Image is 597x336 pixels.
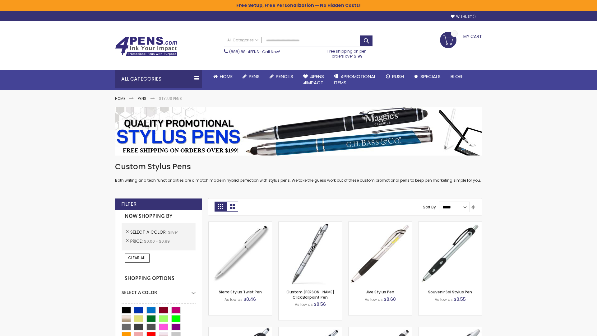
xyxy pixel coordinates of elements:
[229,49,280,54] span: - Call Now!
[215,202,226,212] strong: Grid
[381,70,409,83] a: Rush
[229,49,259,54] a: (888) 88-4PENS
[115,96,125,101] a: Home
[365,297,383,302] span: As low as
[392,73,404,80] span: Rush
[303,73,324,86] span: 4Pens 4impact
[238,70,265,83] a: Pens
[419,327,482,332] a: Twist Highlighter-Pen Stylus Combo-Silver
[243,296,256,302] span: $0.46
[321,46,373,59] div: Free shipping on pen orders over $199
[420,73,441,80] span: Specials
[329,70,381,90] a: 4PROMOTIONALITEMS
[349,222,412,227] a: Jive Stylus Pen-Silver
[122,210,196,223] strong: Now Shopping by
[334,73,376,86] span: 4PROMOTIONAL ITEMS
[128,255,146,260] span: Clear All
[314,301,326,307] span: $0.56
[366,289,394,295] a: Jive Stylus Pen
[249,73,260,80] span: Pens
[115,36,177,56] img: 4Pens Custom Pens and Promotional Products
[279,222,342,285] img: Custom Alex II Click Ballpoint Pen-Silver
[125,254,150,262] a: Clear All
[209,222,272,227] a: Stypen-35-Silver
[130,238,144,244] span: Price
[138,96,146,101] a: Pens
[115,107,482,156] img: Stylus Pens
[265,70,298,83] a: Pencils
[384,296,396,302] span: $0.60
[349,222,412,285] img: Jive Stylus Pen-Silver
[121,201,137,208] strong: Filter
[286,289,334,300] a: Custom [PERSON_NAME] Click Ballpoint Pen
[168,230,178,235] span: Silver
[276,73,293,80] span: Pencils
[295,302,313,307] span: As low as
[219,289,262,295] a: Sierra Stylus Twist Pen
[428,289,472,295] a: Souvenir Sol Stylus Pen
[122,272,196,285] strong: Shopping Options
[122,285,196,296] div: Select A Color
[209,327,272,332] a: React Stylus Grip Pen-Silver
[208,70,238,83] a: Home
[130,229,168,235] span: Select A Color
[220,73,233,80] span: Home
[419,222,482,227] a: Souvenir Sol Stylus Pen-Silver
[159,96,182,101] strong: Stylus Pens
[435,297,453,302] span: As low as
[224,297,243,302] span: As low as
[419,222,482,285] img: Souvenir Sol Stylus Pen-Silver
[279,222,342,227] a: Custom Alex II Click Ballpoint Pen-Silver
[144,239,170,244] span: $0.00 - $0.99
[409,70,446,83] a: Specials
[423,204,436,210] label: Sort By
[115,162,482,183] div: Both writing and tech functionalities are a match made in hybrid perfection with stylus pens. We ...
[227,38,258,43] span: All Categories
[279,327,342,332] a: Epiphany Stylus Pens-Silver
[451,14,476,19] a: Wishlist
[209,222,272,285] img: Stypen-35-Silver
[451,73,463,80] span: Blog
[349,327,412,332] a: Souvenir® Emblem Stylus Pen-Silver
[115,70,202,88] div: All Categories
[115,162,482,172] h1: Custom Stylus Pens
[298,70,329,90] a: 4Pens4impact
[454,296,466,302] span: $0.55
[446,70,468,83] a: Blog
[224,35,261,45] a: All Categories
